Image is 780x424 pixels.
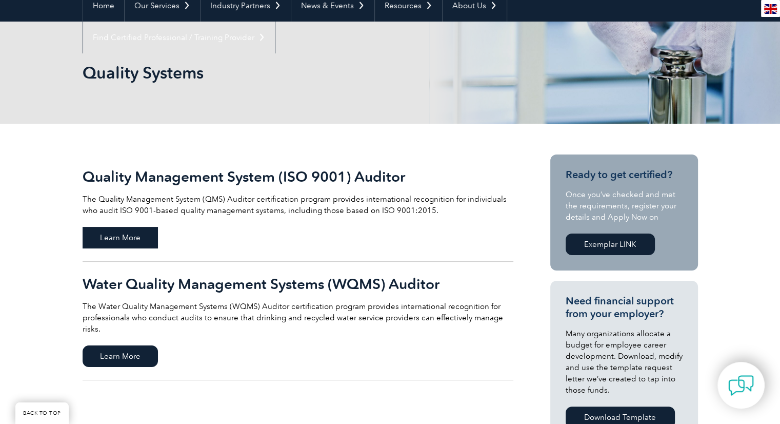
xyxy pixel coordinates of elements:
[83,301,513,335] p: The Water Quality Management Systems (WQMS) Auditor certification program provides international ...
[83,262,513,380] a: Water Quality Management Systems (WQMS) Auditor The Water Quality Management Systems (WQMS) Audit...
[83,194,513,216] p: The Quality Management System (QMS) Auditor certification program provides international recognit...
[15,402,69,424] a: BACK TO TOP
[566,189,683,223] p: Once you’ve checked and met the requirements, register your details and Apply Now on
[764,4,777,14] img: en
[83,22,275,53] a: Find Certified Professional / Training Provider
[83,276,513,292] h2: Water Quality Management Systems (WQMS) Auditor
[728,373,754,398] img: contact-chat.png
[83,345,158,367] span: Learn More
[566,168,683,181] h3: Ready to get certified?
[83,63,476,83] h1: Quality Systems
[83,155,513,262] a: Quality Management System (ISO 9001) Auditor The Quality Management System (QMS) Auditor certific...
[83,227,158,248] span: Learn More
[566,295,683,320] h3: Need financial support from your employer?
[566,328,683,396] p: Many organizations allocate a budget for employee career development. Download, modify and use th...
[566,234,655,255] a: Exemplar LINK
[83,168,513,185] h2: Quality Management System (ISO 9001) Auditor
